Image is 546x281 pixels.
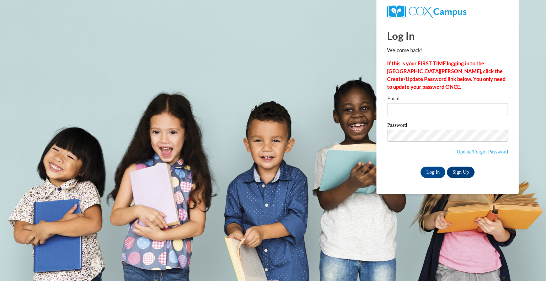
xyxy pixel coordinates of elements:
a: Sign Up [447,167,475,178]
a: Update/Forgot Password [456,149,508,155]
label: Password [387,123,508,130]
img: COX Campus [387,5,466,18]
strong: If this is your FIRST TIME logging in to the [GEOGRAPHIC_DATA][PERSON_NAME], click the Create/Upd... [387,60,505,90]
h1: Log In [387,28,508,43]
a: COX Campus [387,8,466,14]
p: Welcome back! [387,47,508,54]
label: Email [387,96,508,103]
input: Log In [421,167,445,178]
